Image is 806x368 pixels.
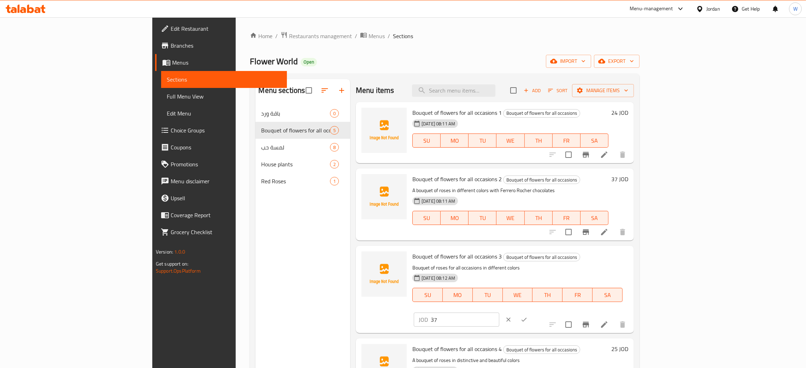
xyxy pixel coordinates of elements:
[525,211,553,225] button: TH
[581,133,608,148] button: SA
[419,120,458,127] span: [DATE] 08:11 AM
[171,126,281,135] span: Choice Groups
[473,288,503,302] button: TU
[419,275,458,281] span: [DATE] 08:12 AM
[533,288,563,302] button: TH
[174,247,185,256] span: 1.0.0
[572,84,634,97] button: Manage items
[528,136,550,146] span: TH
[561,225,576,239] span: Select to update
[521,85,543,96] span: Add item
[355,32,357,40] li: /
[155,122,287,139] a: Choice Groups
[171,143,281,152] span: Coupons
[581,211,608,225] button: SA
[255,105,350,122] div: باقة ورد0
[471,136,494,146] span: TU
[167,92,281,101] span: Full Menu View
[441,133,469,148] button: MO
[167,109,281,118] span: Edit Menu
[361,108,407,153] img: Bouquet of flowers for all occasions 1
[289,32,352,40] span: Restaurants management
[255,156,350,173] div: House plants2
[469,133,496,148] button: TU
[469,211,496,225] button: TU
[563,288,593,302] button: FR
[630,5,673,13] div: Menu-management
[412,288,443,302] button: SU
[261,177,330,185] span: Red Roses
[261,109,330,118] span: باقة ورد
[499,136,522,146] span: WE
[333,82,350,99] button: Add section
[155,207,287,224] a: Coverage Report
[361,251,407,297] img: Bouquet of flowers for all occasions 3
[504,176,580,184] span: Bouquet of flowers for all occasions
[416,213,438,223] span: SU
[793,5,798,13] span: W
[614,316,631,333] button: delete
[496,211,524,225] button: WE
[412,263,623,272] p: Bouquet of roses for all occasions in different colors
[611,174,628,184] h6: 37 JOD
[561,147,576,162] span: Select to update
[521,85,543,96] button: Add
[416,136,438,146] span: SU
[412,174,502,184] span: Bouquet of flowers for all occasions 2
[393,32,413,40] span: Sections
[261,126,330,135] div: Bouquet of flowers for all occasions
[330,144,339,151] span: 8
[577,224,594,241] button: Branch-specific-item
[388,32,390,40] li: /
[412,107,502,118] span: Bouquet of flowers for all occasions 1
[330,178,339,185] span: 1
[471,213,494,223] span: TU
[360,31,385,41] a: Menus
[431,313,499,327] input: Please enter price
[171,24,281,33] span: Edit Restaurant
[155,224,287,241] a: Grocery Checklist
[412,133,441,148] button: SU
[330,110,339,117] span: 0
[155,139,287,156] a: Coupons
[261,160,330,168] span: House plants
[525,133,553,148] button: TH
[504,346,580,354] span: Bouquet of flowers for all occasions
[330,177,339,185] div: items
[155,156,287,173] a: Promotions
[443,213,466,223] span: MO
[553,211,581,225] button: FR
[504,109,580,117] span: Bouquet of flowers for all occasions
[503,288,533,302] button: WE
[611,108,628,118] h6: 24 JOD
[301,83,316,98] span: Select all sections
[614,146,631,163] button: delete
[548,87,567,95] span: Sort
[171,160,281,168] span: Promotions
[583,213,606,223] span: SA
[155,54,287,71] a: Menus
[161,105,287,122] a: Edit Menu
[496,133,524,148] button: WE
[419,315,428,324] p: JOD
[614,224,631,241] button: delete
[171,228,281,236] span: Grocery Checklist
[281,31,352,41] a: Restaurants management
[301,59,317,65] span: Open
[552,57,586,66] span: import
[356,85,394,96] h2: Menu items
[555,213,578,223] span: FR
[546,85,569,96] button: Sort
[523,87,542,95] span: Add
[330,143,339,152] div: items
[369,32,385,40] span: Menus
[600,228,608,236] a: Edit menu item
[156,259,188,268] span: Get support on:
[155,190,287,207] a: Upsell
[255,139,350,156] div: لمسة حب8
[503,253,580,261] div: Bouquet of flowers for all occasions
[316,82,333,99] span: Sort sections
[412,251,502,262] span: Bouquet of flowers for all occasions 3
